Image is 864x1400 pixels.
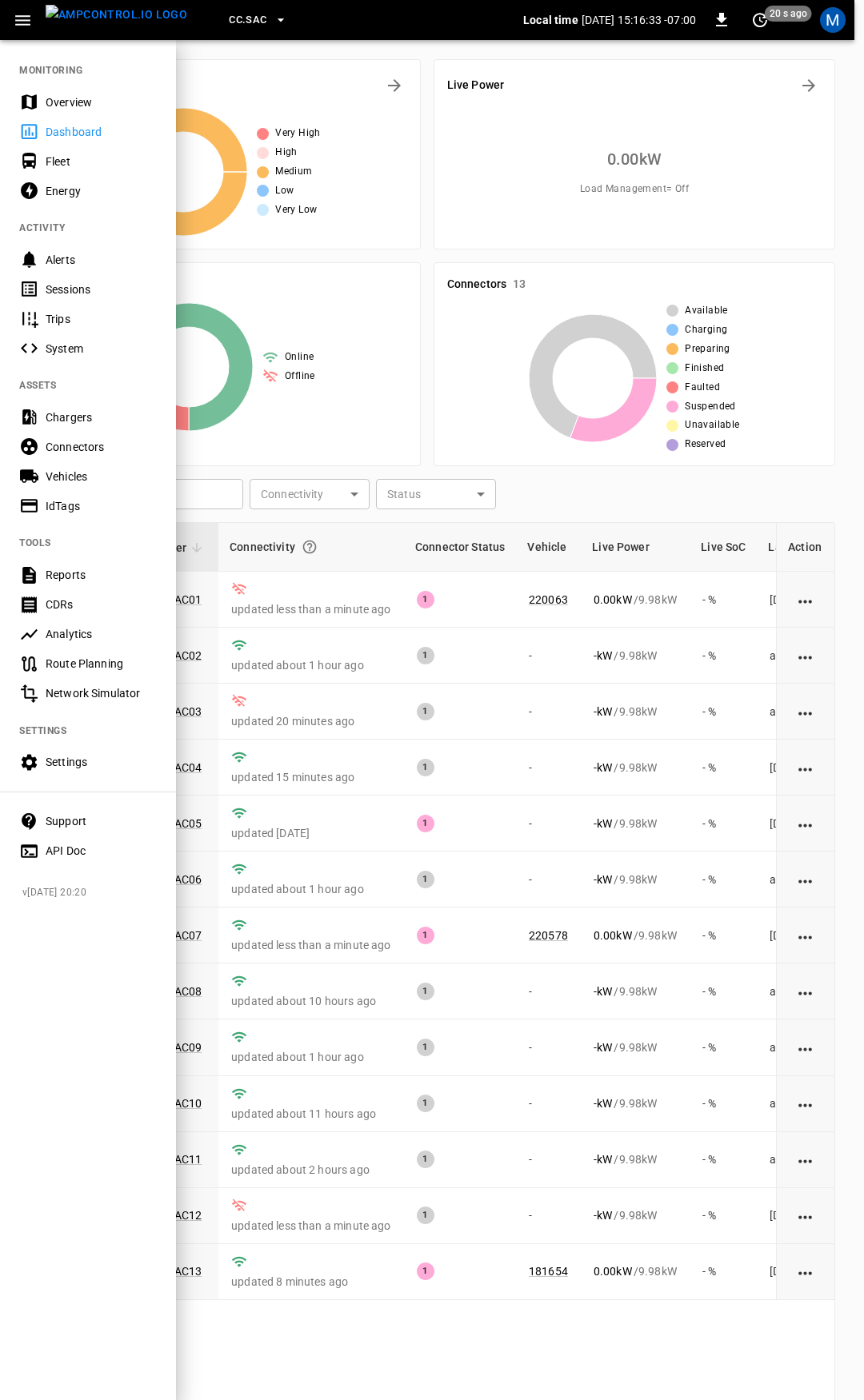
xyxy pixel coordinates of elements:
[582,12,696,28] p: [DATE] 15:16:33 -07:00
[46,656,157,672] div: Route Planning
[46,183,157,199] div: Energy
[46,567,157,583] div: Reports
[46,5,187,25] img: ampcontrol.io logo
[46,341,157,357] div: System
[46,281,157,297] div: Sessions
[46,409,157,425] div: Chargers
[46,596,157,612] div: CDRs
[46,754,157,770] div: Settings
[46,439,157,455] div: Connectors
[46,124,157,140] div: Dashboard
[46,843,157,859] div: API Doc
[22,885,163,901] span: v [DATE] 20:20
[229,11,266,30] span: CC.SAC
[46,94,157,110] div: Overview
[765,6,812,22] span: 20 s ago
[46,498,157,514] div: IdTags
[46,626,157,642] div: Analytics
[747,7,773,33] button: set refresh interval
[46,311,157,327] div: Trips
[46,685,157,701] div: Network Simulator
[46,469,157,485] div: Vehicles
[46,252,157,268] div: Alerts
[46,154,157,170] div: Fleet
[523,12,578,28] p: Local time
[46,813,157,829] div: Support
[820,7,846,33] div: profile-icon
